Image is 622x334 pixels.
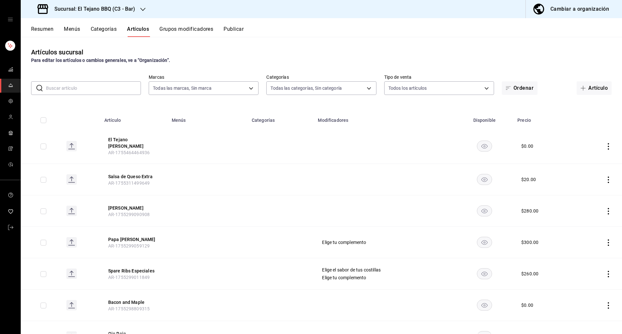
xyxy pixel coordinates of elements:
[108,180,150,186] span: AR-1755311499649
[314,108,455,129] th: Modificadores
[521,208,538,214] div: $ 280.00
[49,5,135,13] h3: Sucursal: El Tejano BBQ (C3 - Bar)
[108,136,160,149] button: edit-product-location
[248,108,314,129] th: Categorías
[322,268,447,272] span: Elige el sabor de tus costillas
[521,271,538,277] div: $ 260.00
[108,150,150,155] span: AR-1755464464936
[477,237,492,248] button: availability-product
[159,26,213,37] button: Grupos modificadores
[455,108,514,129] th: Disponible
[108,306,150,311] span: AR-1755298809315
[605,302,612,309] button: actions
[477,300,492,311] button: availability-product
[271,85,342,91] span: Todas las categorías, Sin categoría
[108,173,160,180] button: edit-product-location
[224,26,244,37] button: Publicar
[108,212,150,217] span: AR-1755299090908
[605,143,612,150] button: actions
[477,174,492,185] button: availability-product
[108,205,160,211] button: edit-product-location
[322,275,447,280] span: Elige tu complemento
[149,75,259,79] label: Marcas
[605,271,612,277] button: actions
[521,239,538,246] div: $ 300.00
[168,108,248,129] th: Menús
[502,81,537,95] button: Ordenar
[266,75,376,79] label: Categorías
[31,47,83,57] div: Artículos sucursal
[108,275,150,280] span: AR-1755299011849
[46,82,141,95] input: Buscar artículo
[477,205,492,216] button: availability-product
[605,208,612,214] button: actions
[322,240,447,245] span: Elige tu complemento
[64,26,80,37] button: Menús
[477,268,492,279] button: availability-product
[31,26,622,37] div: navigation tabs
[513,108,575,129] th: Precio
[521,143,533,149] div: $ 0.00
[477,141,492,152] button: availability-product
[31,58,170,63] strong: Para editar los artículos o cambios generales, ve a “Organización”.
[550,5,609,14] div: Cambiar a organización
[127,26,149,37] button: Artículos
[108,268,160,274] button: edit-product-location
[605,239,612,246] button: actions
[153,85,212,91] span: Todas las marcas, Sin marca
[108,299,160,305] button: edit-product-location
[100,108,168,129] th: Artículo
[8,17,13,22] button: open drawer
[31,26,53,37] button: Resumen
[521,176,536,183] div: $ 20.00
[108,236,160,243] button: edit-product-location
[521,302,533,308] div: $ 0.00
[605,177,612,183] button: actions
[388,85,427,91] span: Todos los artículos
[384,75,494,79] label: Tipo de venta
[577,81,612,95] button: Artículo
[91,26,117,37] button: Categorías
[108,243,150,248] span: AR-1755299059129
